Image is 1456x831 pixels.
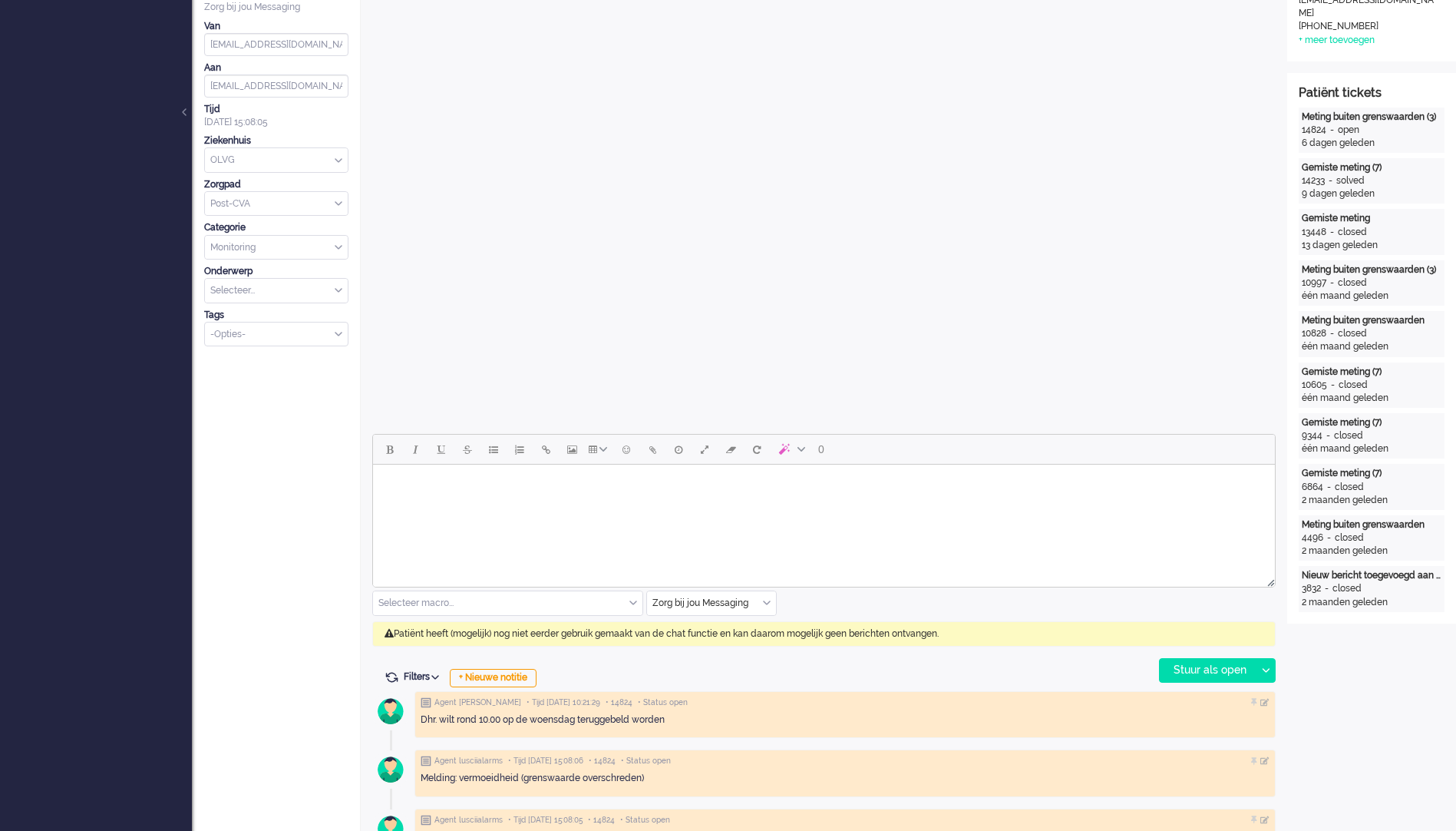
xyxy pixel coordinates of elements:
span: Filters [404,671,444,682]
div: Meting buiten grenswaarden [1302,314,1441,327]
div: één maand geleden [1302,340,1441,353]
div: closed [1339,379,1368,392]
div: closed [1338,327,1367,340]
img: avatar [371,750,410,789]
div: closed [1334,429,1363,442]
div: - [1325,174,1336,187]
div: Meting buiten grenswaarden (3) [1302,111,1441,124]
button: Insert/edit link [533,436,559,462]
div: Resize [1262,573,1275,587]
button: Bold [376,436,402,462]
span: • 14824 [589,756,616,766]
div: 13 dagen geleden [1302,239,1441,252]
div: Ziekenhuis [204,134,348,147]
button: Add attachment [639,436,665,462]
div: 2 maanden geleden [1302,596,1441,609]
div: 6 dagen geleden [1302,137,1441,150]
span: • Tijd [DATE] 10:21:29 [527,697,600,708]
div: 3832 [1302,582,1321,595]
div: Stuur als open [1160,659,1256,682]
div: - [1321,582,1332,595]
div: Zorgpad [204,178,348,191]
div: 10828 [1302,327,1326,340]
div: 10605 [1302,379,1327,392]
div: Dhr. wilt rond 10.00 op de woensdag teruggebeld worden [421,713,1269,727]
button: Emoticons [613,436,639,462]
button: Delay message [665,436,692,462]
span: Agent lusciialarms [434,756,503,766]
div: - [1322,429,1334,442]
span: • Status open [621,756,671,766]
div: 14233 [1302,174,1325,187]
button: Bullet list [480,436,507,462]
div: Aan [204,61,348,74]
div: één maand geleden [1302,290,1441,303]
img: ic_note_grey.svg [421,815,431,826]
div: 13448 [1302,226,1326,239]
div: 6864 [1302,481,1323,494]
div: Meting buiten grenswaarden (3) [1302,263,1441,276]
div: open [1338,124,1359,137]
div: Melding: vermoeidheid (grenswaarde overschreden) [421,772,1269,785]
div: één maand geleden [1302,442,1441,455]
div: Gemiste meting (7) [1302,366,1441,379]
button: Clear formatting [718,436,744,462]
div: Nieuw bericht toegevoegd aan gesprek [1302,569,1441,582]
div: 4496 [1302,531,1323,545]
div: één maand geleden [1302,392,1441,405]
span: • 14824 [606,697,632,708]
div: 9344 [1302,429,1322,442]
div: Gemiste meting [1302,212,1441,225]
div: 10997 [1302,276,1326,290]
div: closed [1332,582,1362,595]
div: Meting buiten grenswaarden [1302,518,1441,531]
div: - [1326,226,1338,239]
button: Numbered list [507,436,533,462]
button: AI [770,436,811,462]
button: Insert/edit image [559,436,585,462]
span: • Status open [638,697,688,708]
button: Fullscreen [692,436,718,462]
span: 0 [818,443,824,455]
div: - [1323,531,1335,545]
img: ic_note_grey.svg [421,697,431,708]
div: 2 maanden geleden [1302,545,1441,558]
img: ic_note_grey.svg [421,756,431,766]
div: + meer toevoegen [1299,34,1375,47]
div: Tags [204,309,348,322]
div: Zorg bij jou Messaging [204,1,348,14]
div: Select Tags [204,322,348,347]
img: avatar [371,692,410,730]
div: [DATE] 15:08:05 [204,103,348,129]
div: Onderwerp [204,265,348,278]
div: solved [1336,174,1365,187]
div: closed [1338,276,1367,290]
div: - [1327,379,1339,392]
div: Gemiste meting (7) [1302,416,1441,429]
div: - [1326,124,1338,137]
div: - [1323,481,1335,494]
button: Underline [428,436,454,462]
div: closed [1335,481,1364,494]
div: Gemiste meting (7) [1302,161,1441,174]
span: • Tijd [DATE] 15:08:05 [508,815,583,826]
div: Van [204,20,348,33]
div: Patiënt heeft (mogelijk) nog niet eerder gebruik gemaakt van de chat functie en kan daarom mogeli... [372,621,1276,647]
span: • Status open [620,815,670,826]
div: - [1326,276,1338,290]
span: • 14824 [588,815,615,826]
iframe: Rich Text Area [373,465,1275,573]
div: Tijd [204,103,348,116]
div: [PHONE_NUMBER] [1299,20,1437,33]
div: closed [1338,226,1367,239]
button: Strikethrough [454,436,480,462]
div: Gemiste meting (7) [1302,467,1441,480]
div: + Nieuwe notitie [450,669,537,687]
span: • Tijd [DATE] 15:08:06 [508,756,583,766]
div: 2 maanden geleden [1302,494,1441,507]
div: - [1326,327,1338,340]
button: Reset content [744,436,770,462]
div: 9 dagen geleden [1302,187,1441,200]
div: 14824 [1302,124,1326,137]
